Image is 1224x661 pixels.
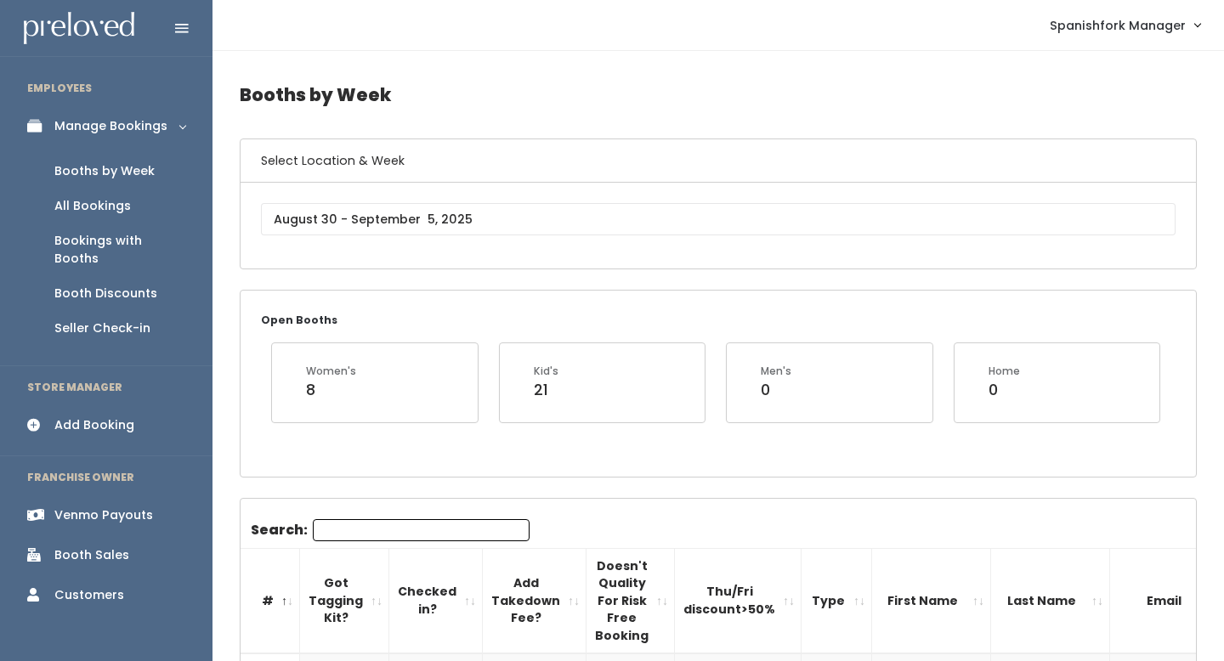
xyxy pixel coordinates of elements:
th: Doesn't Quality For Risk Free Booking : activate to sort column ascending [586,548,675,653]
div: Seller Check-in [54,319,150,337]
a: Spanishfork Manager [1033,7,1217,43]
th: #: activate to sort column descending [241,548,300,653]
th: Type: activate to sort column ascending [802,548,872,653]
div: 0 [761,379,791,401]
h4: Booths by Week [240,71,1197,118]
input: August 30 - September 5, 2025 [261,203,1176,235]
div: Men's [761,364,791,379]
div: 21 [534,379,558,401]
div: All Bookings [54,197,131,215]
div: Manage Bookings [54,117,167,135]
small: Open Booths [261,313,337,327]
div: Add Booking [54,416,134,434]
div: 8 [306,379,356,401]
div: Home [989,364,1020,379]
th: Got Tagging Kit?: activate to sort column ascending [300,548,389,653]
h6: Select Location & Week [241,139,1196,183]
th: Thu/Fri discount&gt;50%: activate to sort column ascending [675,548,802,653]
div: Customers [54,586,124,604]
div: Kid's [534,364,558,379]
div: Bookings with Booths [54,232,185,268]
th: Last Name: activate to sort column ascending [991,548,1110,653]
span: Spanishfork Manager [1050,16,1186,35]
div: Women's [306,364,356,379]
th: Checked in?: activate to sort column ascending [389,548,483,653]
th: Add Takedown Fee?: activate to sort column ascending [483,548,586,653]
img: preloved logo [24,12,134,45]
div: Booths by Week [54,162,155,180]
th: First Name: activate to sort column ascending [872,548,991,653]
div: Booth Discounts [54,285,157,302]
label: Search: [251,519,530,541]
input: Search: [313,519,530,541]
div: Booth Sales [54,546,129,564]
div: Venmo Payouts [54,506,153,524]
div: 0 [989,379,1020,401]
